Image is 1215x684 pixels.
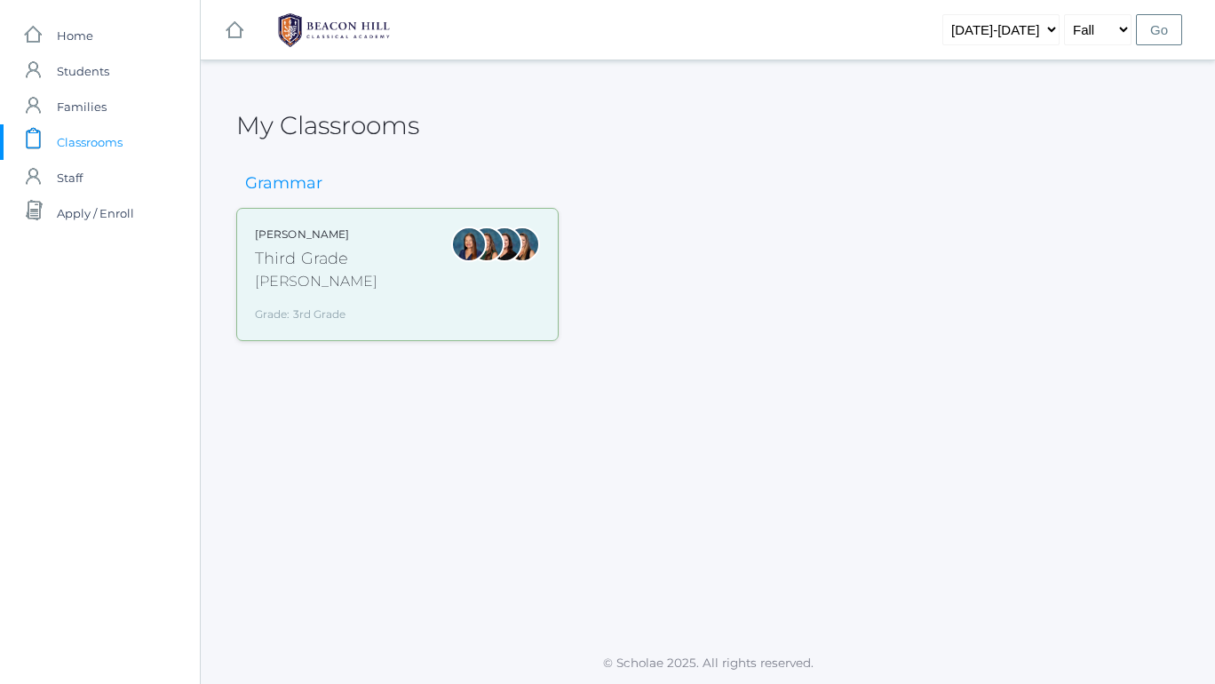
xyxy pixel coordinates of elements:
[255,271,377,292] div: [PERSON_NAME]
[57,89,107,124] span: Families
[57,160,83,195] span: Staff
[504,227,540,262] div: Juliana Fowler
[1136,14,1182,45] input: Go
[487,227,522,262] div: Katie Watters
[57,18,93,53] span: Home
[236,112,419,139] h2: My Classrooms
[57,53,109,89] span: Students
[267,8,401,52] img: BHCALogos-05-308ed15e86a5a0abce9b8dd61676a3503ac9727e845dece92d48e8588c001991.png
[255,247,377,271] div: Third Grade
[469,227,504,262] div: Andrea Deutsch
[236,175,331,193] h3: Grammar
[255,227,377,243] div: [PERSON_NAME]
[451,227,487,262] div: Lori Webster
[57,124,123,160] span: Classrooms
[255,299,377,322] div: Grade: 3rd Grade
[57,195,134,231] span: Apply / Enroll
[201,654,1215,672] p: © Scholae 2025. All rights reserved.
